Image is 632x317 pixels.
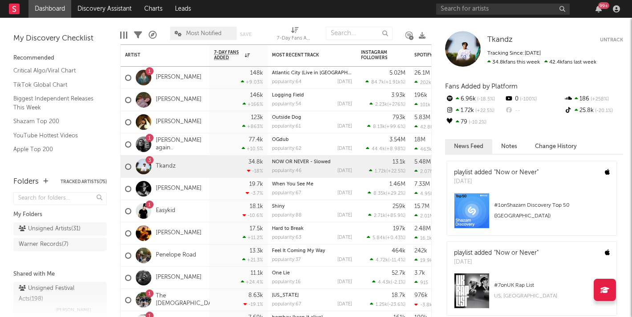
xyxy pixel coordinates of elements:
[156,229,202,237] a: [PERSON_NAME]
[13,53,107,64] div: Recommended
[487,60,540,65] span: 34.8k fans this week
[436,4,570,15] input: Search for artists
[156,137,205,152] a: [PERSON_NAME] again..
[487,36,513,44] span: Tkandz
[414,124,433,130] div: 42.8k
[365,79,405,85] div: ( )
[272,235,301,240] div: popularity: 63
[13,66,98,76] a: Critical Algo/Viral Chart
[19,224,81,234] div: Unsigned Artists ( 31 )
[272,226,352,231] div: Hard to Break
[272,204,352,209] div: Shiny
[367,235,405,241] div: ( )
[494,280,610,291] div: # 7 on UK Rap List
[389,102,404,107] span: +276 %
[272,169,302,173] div: popularity: 46
[125,52,192,58] div: Artist
[156,185,202,193] a: [PERSON_NAME]
[366,146,405,152] div: ( )
[242,257,263,263] div: +21.3 %
[337,280,352,285] div: [DATE]
[250,226,263,232] div: 17.5k
[445,105,504,116] div: 1.72k
[373,236,385,241] span: 5.84k
[337,169,352,173] div: [DATE]
[414,204,429,209] div: 15.7M
[272,257,301,262] div: popularity: 37
[393,115,405,120] div: 793k
[337,302,352,307] div: [DATE]
[387,236,404,241] span: +0.43 %
[389,258,404,263] span: -11.4 %
[372,147,385,152] span: 44.4k
[13,238,107,251] a: Warner Records(7)
[272,52,339,58] div: Most Recent Track
[248,159,263,165] div: 34.8k
[272,93,304,98] a: Logging Field
[589,97,609,102] span: +258 %
[387,213,404,218] span: +85.9 %
[392,270,405,276] div: 52.7k
[389,302,404,307] span: -23.6 %
[414,302,432,308] div: -3.8k
[414,92,427,98] div: 196k
[414,159,431,165] div: 5.48M
[156,74,202,81] a: [PERSON_NAME]
[600,36,623,44] button: Untrack
[414,115,430,120] div: 5.83M
[504,105,563,116] div: --
[326,27,393,40] input: Search...
[272,271,290,276] a: One Lie
[272,102,301,107] div: popularity: 54
[454,249,539,258] div: playlist added
[414,270,425,276] div: 3.7k
[392,280,404,285] span: -2.1 %
[492,139,526,154] button: Notes
[476,97,495,102] span: -18.5 %
[243,301,263,307] div: -19.1 %
[367,124,405,129] div: ( )
[392,248,405,254] div: 464k
[56,305,91,315] span: [PERSON_NAME]
[13,209,107,220] div: My Folders
[385,80,404,85] span: +1.91k %
[370,257,405,263] div: ( )
[368,190,405,196] div: ( )
[372,279,405,285] div: ( )
[13,269,107,280] div: Shared with Me
[251,115,263,120] div: 123k
[494,200,610,221] div: # 1 on Shazam Discovery Top 50 ([GEOGRAPHIC_DATA])
[272,115,301,120] a: Outside Dog
[120,22,127,48] div: Edit Columns
[272,71,476,76] a: Atlantic City (Live in [GEOGRAPHIC_DATA]) [feat. [PERSON_NAME] and [PERSON_NAME]]
[272,115,352,120] div: Outside Dog
[373,124,385,129] span: 8.13k
[243,235,263,241] div: +11.2 %
[13,282,107,317] a: Unsigned Festival Acts(198)[PERSON_NAME]
[241,79,263,85] div: +9.03 %
[378,280,391,285] span: 4.43k
[251,270,263,276] div: 11.1k
[414,169,434,174] div: 2.07M
[337,191,352,196] div: [DATE]
[487,36,513,44] a: Tkandz
[19,283,99,305] div: Unsigned Festival Acts ( 198 )
[447,273,616,315] a: #7onUK Rap ListUS, [GEOGRAPHIC_DATA]
[596,5,602,12] button: 99+
[375,169,386,174] span: 1.72k
[337,80,352,84] div: [DATE]
[454,168,539,177] div: playlist added
[376,258,388,263] span: 4.72k
[414,146,432,152] div: 463k
[250,70,263,76] div: 148k
[272,204,285,209] a: Shiny
[186,31,222,36] span: Most Notified
[156,274,202,281] a: [PERSON_NAME]
[445,116,504,128] div: 79
[13,33,107,44] div: My Discovery Checklist
[598,2,609,9] div: 99 +
[272,191,301,196] div: popularity: 67
[277,22,312,48] div: 7-Day Fans Added (7-Day Fans Added)
[272,137,352,142] div: OGdub
[454,177,539,186] div: [DATE]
